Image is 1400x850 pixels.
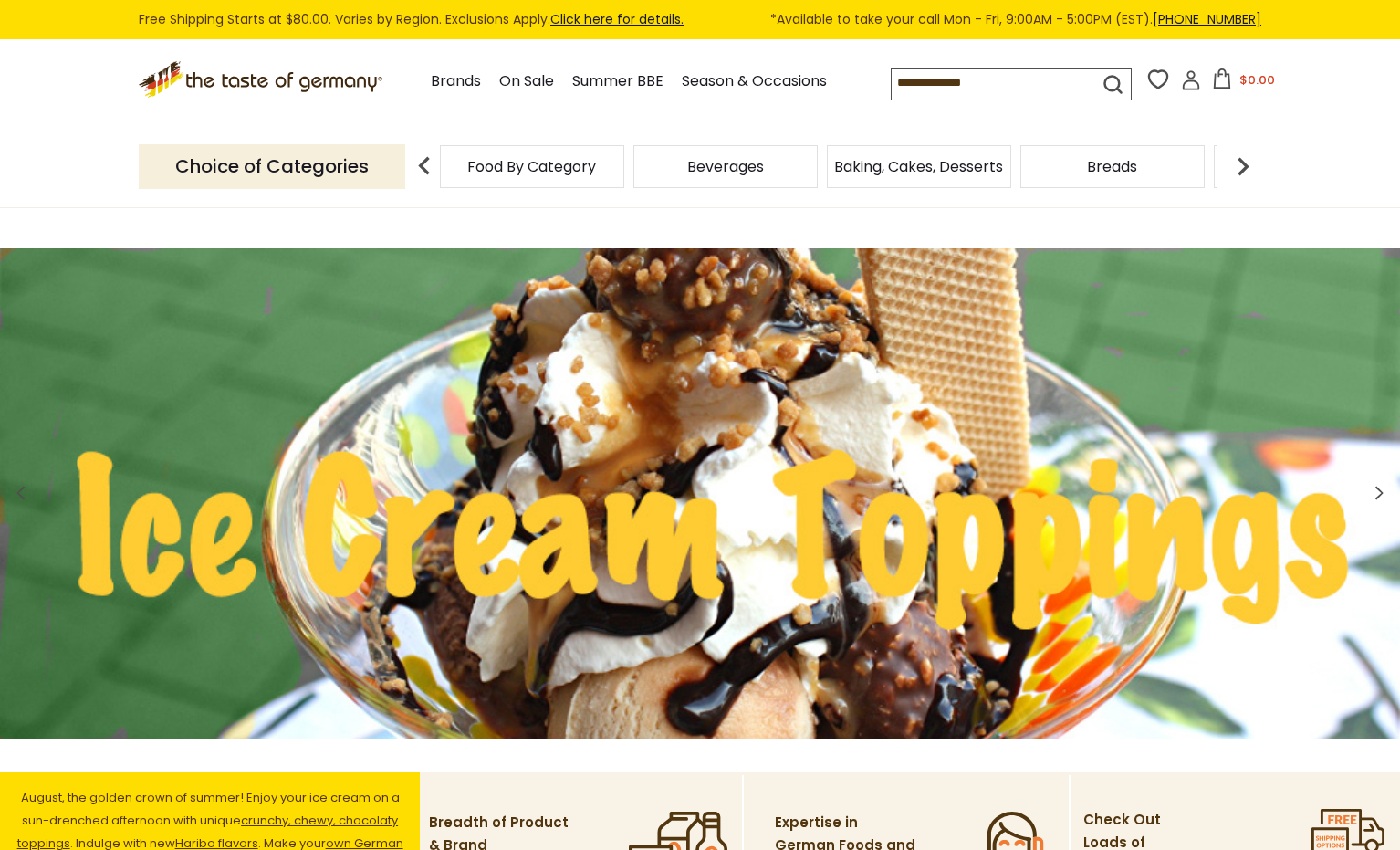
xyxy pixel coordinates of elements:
[431,69,481,94] a: Brands
[1087,160,1137,173] a: Breads
[139,144,405,189] p: Choice of Categories
[1153,10,1261,28] a: [PHONE_NUMBER]
[1205,68,1282,96] button: $0.00
[1225,148,1261,184] img: next arrow
[499,69,554,94] a: On Sale
[572,69,663,94] a: Summer BBE
[1239,71,1275,89] span: $0.00
[687,160,764,173] a: Beverages
[682,69,827,94] a: Season & Occasions
[139,9,1261,30] div: Free Shipping Starts at $80.00. Varies by Region. Exclusions Apply.
[770,9,1261,30] span: *Available to take your call Mon - Fri, 9:00AM - 5:00PM (EST).
[406,148,443,184] img: previous arrow
[550,10,684,28] a: Click here for details.
[834,160,1003,173] a: Baking, Cakes, Desserts
[467,160,596,173] a: Food By Category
